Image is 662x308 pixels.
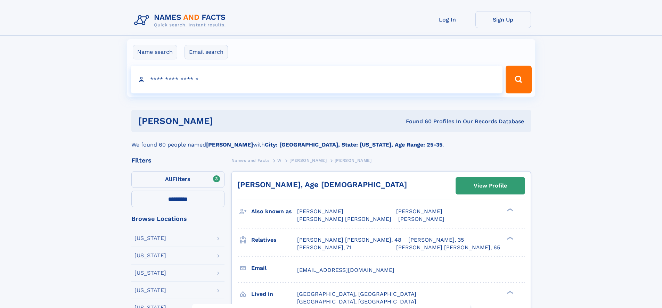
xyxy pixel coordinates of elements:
[297,291,416,297] span: [GEOGRAPHIC_DATA], [GEOGRAPHIC_DATA]
[475,11,531,28] a: Sign Up
[237,180,407,189] a: [PERSON_NAME], Age [DEMOGRAPHIC_DATA]
[277,156,282,165] a: W
[297,298,416,305] span: [GEOGRAPHIC_DATA], [GEOGRAPHIC_DATA]
[231,156,270,165] a: Names and Facts
[165,176,172,182] span: All
[420,11,475,28] a: Log In
[456,177,525,194] a: View Profile
[289,156,327,165] a: [PERSON_NAME]
[396,208,442,215] span: [PERSON_NAME]
[297,236,401,244] a: [PERSON_NAME] [PERSON_NAME], 48
[289,158,327,163] span: [PERSON_NAME]
[251,288,297,300] h3: Lived in
[335,158,372,163] span: [PERSON_NAME]
[131,132,531,149] div: We found 60 people named with .
[297,267,394,273] span: [EMAIL_ADDRESS][DOMAIN_NAME]
[396,244,500,251] a: [PERSON_NAME] [PERSON_NAME], 65
[505,290,514,294] div: ❯
[251,206,297,217] h3: Also known as
[398,216,444,222] span: [PERSON_NAME]
[505,208,514,212] div: ❯
[138,117,310,125] h1: [PERSON_NAME]
[277,158,282,163] span: W
[185,45,228,59] label: Email search
[309,118,524,125] div: Found 60 Profiles In Our Records Database
[131,216,224,222] div: Browse Locations
[206,141,253,148] b: [PERSON_NAME]
[474,178,507,194] div: View Profile
[131,11,231,30] img: Logo Names and Facts
[297,244,351,251] a: [PERSON_NAME], 71
[506,66,531,93] button: Search Button
[251,234,297,246] h3: Relatives
[297,216,391,222] span: [PERSON_NAME] [PERSON_NAME]
[297,208,343,215] span: [PERSON_NAME]
[251,262,297,274] h3: Email
[505,236,514,240] div: ❯
[134,235,166,241] div: [US_STATE]
[265,141,442,148] b: City: [GEOGRAPHIC_DATA], State: [US_STATE], Age Range: 25-35
[408,236,464,244] a: [PERSON_NAME], 35
[131,157,224,164] div: Filters
[131,171,224,188] label: Filters
[133,45,177,59] label: Name search
[134,270,166,276] div: [US_STATE]
[134,288,166,293] div: [US_STATE]
[131,66,503,93] input: search input
[134,253,166,258] div: [US_STATE]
